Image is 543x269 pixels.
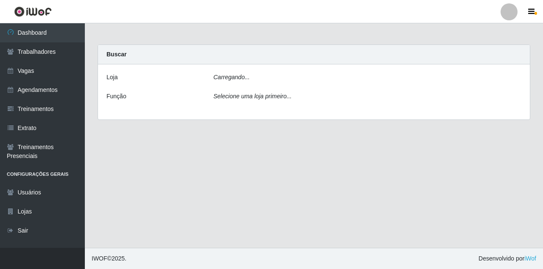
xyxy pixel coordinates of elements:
[106,73,118,82] label: Loja
[106,51,126,58] strong: Buscar
[213,74,250,80] i: Carregando...
[479,254,536,263] span: Desenvolvido por
[524,255,536,262] a: iWof
[92,255,107,262] span: IWOF
[213,93,291,100] i: Selecione uma loja primeiro...
[14,6,52,17] img: CoreUI Logo
[106,92,126,101] label: Função
[92,254,126,263] span: © 2025 .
